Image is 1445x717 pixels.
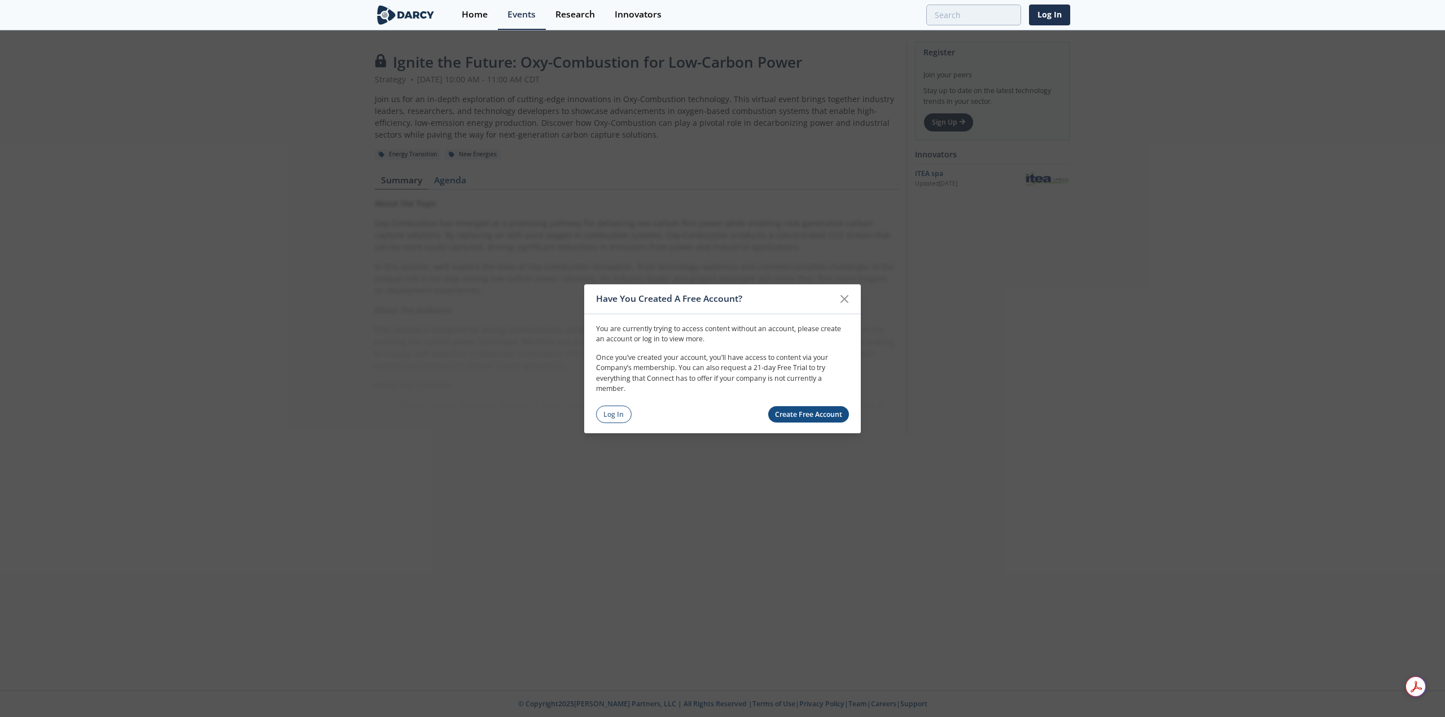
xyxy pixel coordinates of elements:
img: logo-wide.svg [375,5,436,25]
div: Innovators [615,10,662,19]
p: You are currently trying to access content without an account, please create an account or log in... [596,324,849,345]
a: Create Free Account [768,406,850,423]
input: Advanced Search [926,5,1021,25]
div: Have You Created A Free Account? [596,288,834,310]
a: Log In [1029,5,1070,25]
iframe: chat widget [1398,672,1434,706]
a: Log In [596,406,632,423]
div: Events [507,10,536,19]
div: Research [555,10,595,19]
div: Home [462,10,488,19]
p: Once you’ve created your account, you’ll have access to content via your Company’s membership. Yo... [596,353,849,394]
